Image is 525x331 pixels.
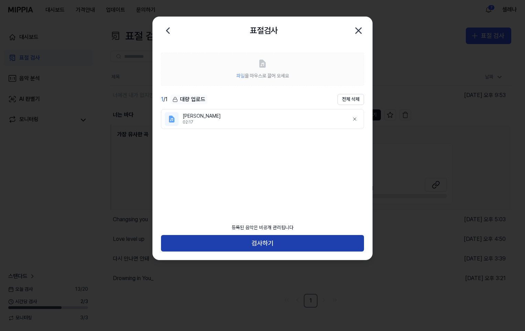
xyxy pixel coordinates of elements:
[161,95,168,104] div: / 1
[170,95,207,104] div: 대량 업로드
[183,113,344,120] div: [PERSON_NAME]
[337,94,364,105] button: 전체 삭제
[236,73,289,78] span: 을 마우스로 끌어 오세요
[161,96,163,103] span: 1
[183,119,344,125] div: 02:17
[236,73,245,78] span: 파일
[250,24,278,37] h2: 표절검사
[227,220,298,235] div: 등록된 음악은 비공개 관리됩니다
[161,235,364,252] button: 검사하기
[170,95,207,105] button: 대량 업로드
